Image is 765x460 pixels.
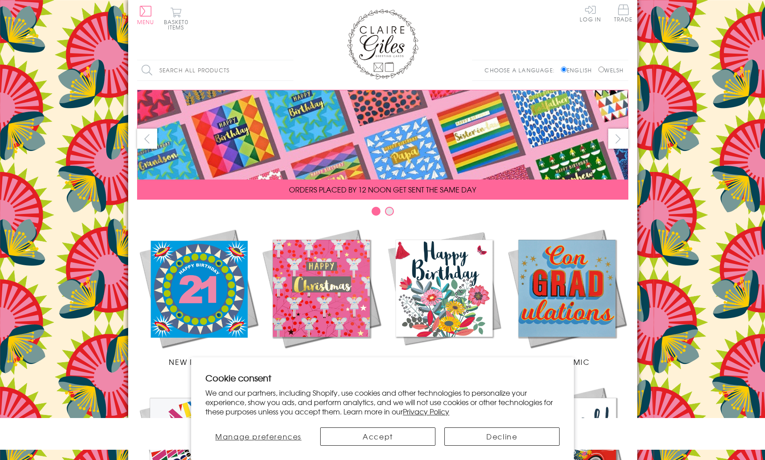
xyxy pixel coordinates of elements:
h2: Cookie consent [205,372,560,384]
button: prev [137,129,157,149]
a: Trade [614,4,633,24]
input: Search [284,60,293,80]
a: Privacy Policy [403,406,449,417]
span: New Releases [169,356,227,367]
img: Claire Giles Greetings Cards [347,9,418,79]
span: Trade [614,4,633,22]
button: Accept [320,427,435,446]
a: Christmas [260,227,383,367]
button: Basket0 items [164,7,188,30]
span: Menu [137,18,155,26]
div: Carousel Pagination [137,206,628,220]
label: English [561,66,596,74]
span: Birthdays [422,356,465,367]
a: Academic [506,227,628,367]
a: New Releases [137,227,260,367]
button: Menu [137,6,155,25]
span: ORDERS PLACED BY 12 NOON GET SENT THE SAME DAY [289,184,476,195]
input: Welsh [598,67,604,72]
a: Birthdays [383,227,506,367]
span: Manage preferences [215,431,301,442]
button: Manage preferences [205,427,311,446]
label: Welsh [598,66,624,74]
button: Decline [444,427,560,446]
span: Christmas [298,356,344,367]
p: Choose a language: [485,66,559,74]
span: Academic [544,356,590,367]
input: Search all products [137,60,293,80]
button: Carousel Page 2 [385,207,394,216]
input: English [561,67,567,72]
a: Log In [580,4,601,22]
button: Carousel Page 1 (Current Slide) [372,207,380,216]
button: next [608,129,628,149]
p: We and our partners, including Shopify, use cookies and other technologies to personalize your ex... [205,388,560,416]
span: 0 items [168,18,188,31]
